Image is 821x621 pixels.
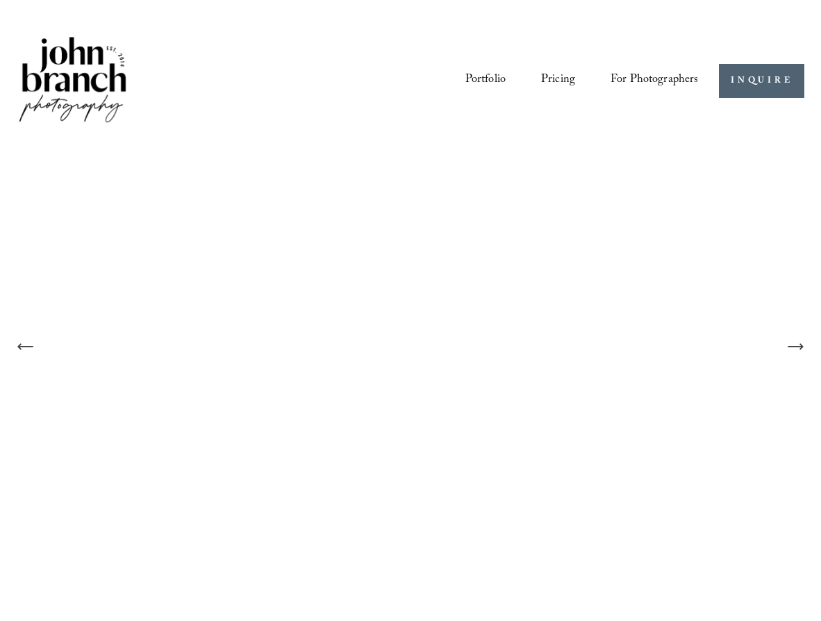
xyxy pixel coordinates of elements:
a: Portfolio [465,69,506,94]
a: Pricing [541,69,575,94]
a: folder dropdown [611,69,699,94]
img: John Branch IV Photography [17,34,129,128]
button: Next Slide [780,331,811,362]
span: For Photographers [611,69,699,92]
button: Previous Slide [10,331,41,362]
a: INQUIRE [719,64,804,98]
